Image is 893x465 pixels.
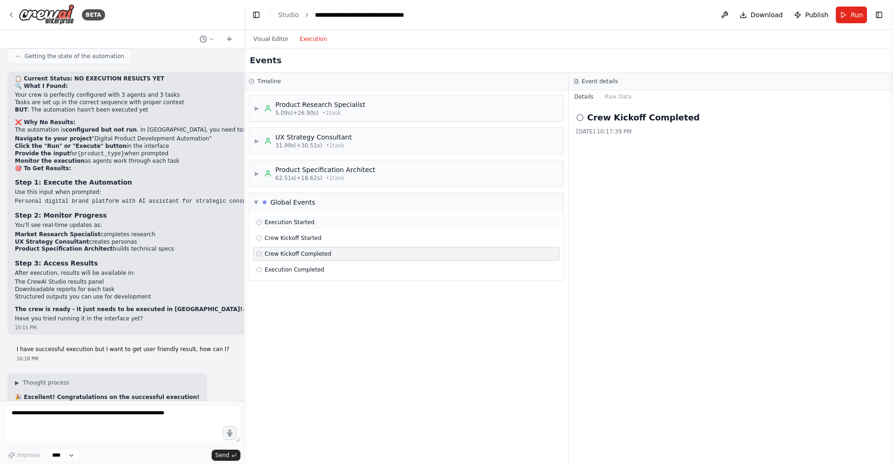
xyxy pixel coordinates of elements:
li: Your crew is perfectly configured with 3 agents and 3 tasks [15,92,574,99]
h2: Crew Kickoff Completed [587,111,700,124]
strong: Market Research Specialist [15,231,100,238]
strong: Click the "Run" or "Execute" button [15,143,127,149]
h2: Events [250,54,281,67]
a: Studio [278,11,299,19]
button: Start a new chat [222,33,237,45]
li: : The automation hasn't been executed yet [15,106,574,114]
p: Use this input when prompted: [15,189,574,196]
strong: The crew is ready - it just needs to be executed in [GEOGRAPHIC_DATA]! [15,306,243,312]
li: "Digital Product Development Automation" [15,135,574,143]
p: You'll see real-time updates as: [15,222,574,229]
button: Visual Editor [248,33,294,45]
span: • 1 task [326,142,345,149]
button: Execution [294,33,333,45]
button: Raw Data [599,90,637,103]
div: 10:18 PM [17,355,229,362]
button: Click to speak your automation idea [223,426,237,440]
li: Structured outputs you can use for development [15,293,574,301]
p: The automation is . In [GEOGRAPHIC_DATA], you need to: [15,126,574,134]
strong: ❌ Why No Results: [15,119,75,126]
li: for when prompted [15,150,574,158]
strong: Provide the input [15,150,70,157]
li: The CrewAI Studio results panel [15,279,574,286]
strong: 🎯 To Get Results: [15,165,71,172]
button: Download [736,7,787,23]
span: Run [851,10,863,20]
button: Hide left sidebar [250,8,263,21]
div: 10:15 PM [15,324,574,331]
div: Global Events [270,198,315,207]
button: Switch to previous chat [196,33,218,45]
li: builds technical specs [15,246,574,253]
span: Execution Started [265,219,314,226]
span: ▼ [254,199,258,206]
button: Send [212,450,240,461]
button: Details [569,90,600,103]
li: in the interface [15,143,574,150]
span: Improve [17,452,40,459]
button: Show right sidebar [873,8,886,21]
li: Downloadable reports for each task [15,286,574,293]
span: ▶ [254,137,260,145]
button: Improve [4,449,44,461]
p: I have successful execution but I want to get user friendly result, how can I? [17,346,229,353]
div: Product Specification Architect [275,165,375,174]
span: • 1 task [322,109,341,117]
li: creates personas [15,239,574,246]
strong: configured but not run [66,126,137,133]
span: • 1 task [326,174,345,182]
nav: breadcrumb [278,10,420,20]
strong: Navigate to your project [15,135,92,142]
span: Download [751,10,783,20]
div: UX Strategy Consultant [275,133,352,142]
strong: 🎉 Excellent! Congratulations on the successful execution! [15,394,200,400]
div: BETA [82,9,105,20]
span: ▶ [15,379,19,386]
h3: Event details [582,78,618,85]
p: Have you tried running it in the interface yet? [15,315,574,323]
span: Crew Kickoff Completed [265,250,331,258]
li: completes research [15,231,574,239]
code: Personal digital brand platform with AI assistant for strategic consulting services including por... [15,198,574,205]
div: Product Research Specialist [275,100,365,109]
button: Run [836,7,867,23]
strong: BUT [15,106,27,113]
span: 62.51s (+18.62s) [275,174,322,182]
div: [DATE] 10:17:39 PM [576,128,886,135]
strong: 📋 Current Status: NO EXECUTION RESULTS YET [15,75,164,82]
span: ▶ [254,105,260,112]
span: Getting the state of the automation [25,53,124,60]
li: as agents work through each task [15,158,574,165]
strong: Step 1: Execute the Automation [15,179,132,186]
span: Publish [805,10,828,20]
strong: Step 2: Monitor Progress [15,212,107,219]
span: Crew Kickoff Started [265,234,321,242]
span: Thought process [23,379,69,386]
h3: Timeline [257,78,281,85]
span: 5.09s (+26.90s) [275,109,319,117]
strong: UX Strategy Consultant [15,239,89,245]
li: Tasks are set up in the correct sequence with proper context [15,99,574,106]
strong: 🔍 What I Found: [15,83,68,89]
code: {product_type} [77,151,124,157]
p: 🚀 [15,306,574,313]
span: Send [215,452,229,459]
span: ▶ [254,170,260,177]
img: Logo [19,4,74,25]
span: Execution Completed [265,266,324,273]
p: After execution, results will be available in: [15,270,574,277]
span: 31.99s (+30.51s) [275,142,322,149]
strong: Monitor the execution [15,158,85,164]
strong: Product Specification Architect [15,246,113,252]
button: ▶Thought process [15,379,69,386]
strong: Step 3: Access Results [15,259,98,267]
button: Publish [790,7,832,23]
